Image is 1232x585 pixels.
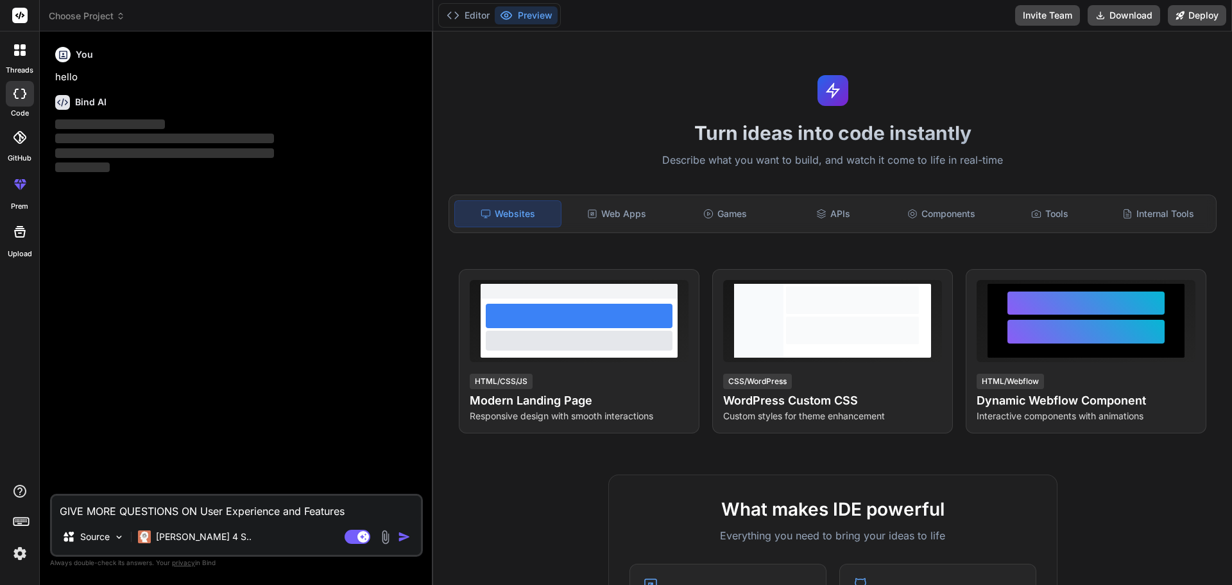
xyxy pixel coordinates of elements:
button: Invite Team [1015,5,1080,26]
span: ‌ [55,119,165,129]
span: ‌ [55,162,110,172]
p: Custom styles for theme enhancement [723,410,942,423]
span: Choose Project [49,10,125,22]
p: hello [55,70,420,85]
button: Download [1088,5,1160,26]
div: Internal Tools [1105,200,1211,227]
h2: What makes IDE powerful [629,496,1036,523]
h4: Dynamic Webflow Component [977,392,1195,410]
textarea: GIVE MORE QUESTIONS ON User Experience and Features [52,496,421,519]
h1: Turn ideas into code instantly [441,121,1224,144]
div: Websites [454,200,561,227]
label: code [11,108,29,119]
div: HTML/CSS/JS [470,374,533,389]
p: Describe what you want to build, and watch it come to life in real-time [441,152,1224,169]
p: [PERSON_NAME] 4 S.. [156,530,252,543]
label: prem [11,201,28,212]
p: Everything you need to bring your ideas to life [629,528,1036,543]
p: Source [80,530,110,543]
div: HTML/Webflow [977,374,1044,389]
button: Editor [441,6,495,24]
div: Tools [997,200,1103,227]
h4: WordPress Custom CSS [723,392,942,410]
div: CSS/WordPress [723,374,792,389]
img: Claude 4 Sonnet [138,530,151,543]
p: Responsive design with smooth interactions [470,410,689,423]
div: Components [889,200,995,227]
div: Games [672,200,778,227]
h6: You [76,48,93,61]
img: Pick Models [114,532,124,543]
span: privacy [172,559,195,566]
img: icon [398,530,411,543]
p: Interactive components with animations [977,410,1195,423]
button: Preview [495,6,558,24]
span: ‌ [55,148,274,158]
p: Always double-check its answers. Your in Bind [50,557,423,569]
div: APIs [780,200,886,227]
button: Deploy [1168,5,1226,26]
h4: Modern Landing Page [470,392,689,410]
h6: Bind AI [75,96,107,109]
img: settings [9,543,31,564]
label: threads [6,65,33,76]
label: Upload [8,249,32,259]
div: Web Apps [564,200,670,227]
img: attachment [378,530,393,545]
label: GitHub [8,153,31,164]
span: ‌ [55,134,274,143]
